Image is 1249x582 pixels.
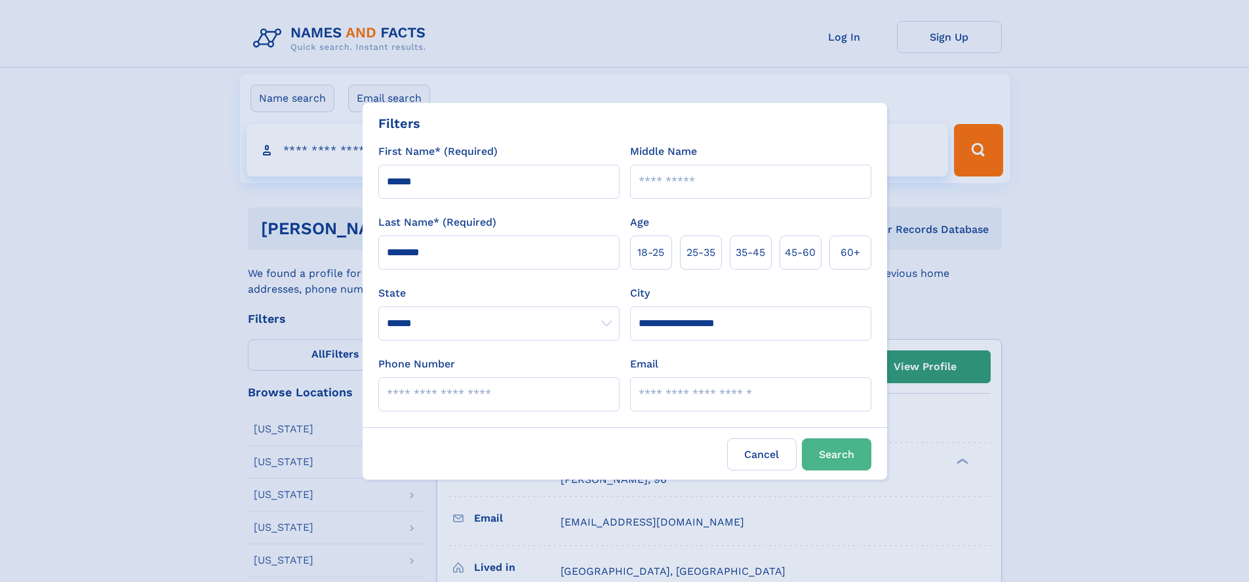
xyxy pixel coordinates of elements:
[378,285,620,301] label: State
[378,356,455,372] label: Phone Number
[630,215,649,230] label: Age
[630,285,650,301] label: City
[686,245,715,260] span: 25‑35
[736,245,765,260] span: 35‑45
[785,245,816,260] span: 45‑60
[378,144,498,159] label: First Name* (Required)
[727,438,797,470] label: Cancel
[637,245,664,260] span: 18‑25
[378,114,420,133] div: Filters
[802,438,871,470] button: Search
[630,356,658,372] label: Email
[378,215,496,230] label: Last Name* (Required)
[841,245,860,260] span: 60+
[630,144,697,159] label: Middle Name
